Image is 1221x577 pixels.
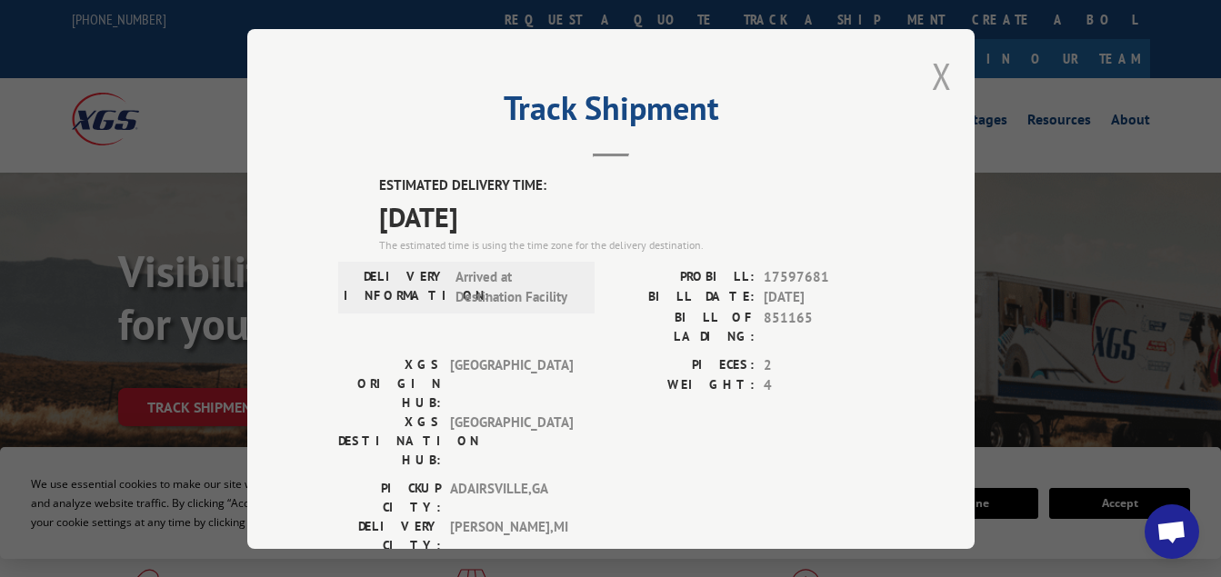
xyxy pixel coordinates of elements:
[379,236,884,253] div: The estimated time is using the time zone for the delivery destination.
[611,375,755,396] label: WEIGHT:
[764,287,884,308] span: [DATE]
[611,354,755,375] label: PIECES:
[611,287,755,308] label: BILL DATE:
[764,354,884,375] span: 2
[450,516,573,554] span: [PERSON_NAME] , MI
[611,307,755,345] label: BILL OF LADING:
[450,478,573,516] span: ADAIRSVILLE , GA
[1145,504,1199,559] div: Open chat
[932,52,952,100] button: Close modal
[338,354,441,412] label: XGS ORIGIN HUB:
[344,266,446,307] label: DELIVERY INFORMATION:
[379,175,884,196] label: ESTIMATED DELIVERY TIME:
[764,266,884,287] span: 17597681
[338,95,884,130] h2: Track Shipment
[450,354,573,412] span: [GEOGRAPHIC_DATA]
[338,478,441,516] label: PICKUP CITY:
[338,412,441,469] label: XGS DESTINATION HUB:
[450,412,573,469] span: [GEOGRAPHIC_DATA]
[764,375,884,396] span: 4
[611,266,755,287] label: PROBILL:
[455,266,578,307] span: Arrived at Destination Facility
[338,516,441,554] label: DELIVERY CITY:
[379,195,884,236] span: [DATE]
[764,307,884,345] span: 851165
